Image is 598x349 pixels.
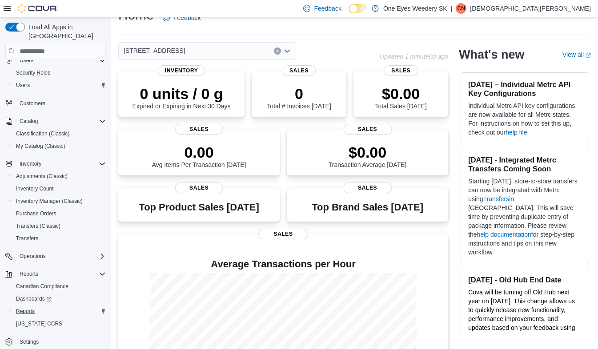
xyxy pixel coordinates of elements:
[284,48,291,55] button: Open list of options
[459,48,524,62] h2: What's new
[20,57,33,64] span: Users
[451,3,453,14] p: |
[16,82,30,89] span: Users
[468,275,582,284] h3: [DATE] - Old Hub End Date
[16,55,37,66] button: Users
[9,305,109,317] button: Reports
[9,67,109,79] button: Security Roles
[16,336,106,347] span: Settings
[12,306,106,317] span: Reports
[9,220,109,232] button: Transfers (Classic)
[125,259,441,270] h4: Average Transactions per Hour
[258,229,308,239] span: Sales
[16,185,54,192] span: Inventory Count
[16,55,106,66] span: Users
[2,115,109,127] button: Catalog
[16,130,70,137] span: Classification (Classic)
[314,4,341,13] span: Feedback
[2,335,109,348] button: Settings
[267,85,331,110] div: Total # Invoices [DATE]
[12,208,60,219] a: Purchase Orders
[139,202,259,213] h3: Top Product Sales [DATE]
[380,53,448,60] p: Updated 1 minute(s) ago
[16,69,50,76] span: Security Roles
[20,118,38,125] span: Catalog
[12,318,106,329] span: Washington CCRS
[12,233,106,244] span: Transfers
[282,65,316,76] span: Sales
[329,143,407,161] p: $0.00
[16,269,106,279] span: Reports
[159,9,204,27] a: Feedback
[274,48,281,55] button: Clear input
[16,143,65,150] span: My Catalog (Classic)
[12,128,73,139] a: Classification (Classic)
[18,4,58,13] img: Cova
[16,222,60,230] span: Transfers (Classic)
[12,306,38,317] a: Reports
[16,269,42,279] button: Reports
[20,100,45,107] span: Customers
[12,183,57,194] a: Inventory Count
[16,159,45,169] button: Inventory
[152,143,246,168] div: Avg Items Per Transaction [DATE]
[175,182,223,193] span: Sales
[12,221,106,231] span: Transfers (Classic)
[9,170,109,182] button: Adjustments (Classic)
[16,295,52,302] span: Dashboards
[343,182,392,193] span: Sales
[132,85,231,110] div: Expired or Expiring in Next 30 Days
[16,98,106,109] span: Customers
[16,198,83,205] span: Inventory Manager (Classic)
[506,129,527,136] a: help file
[16,251,49,262] button: Operations
[9,79,109,91] button: Users
[20,270,38,278] span: Reports
[20,253,46,260] span: Operations
[16,308,35,315] span: Reports
[468,80,582,98] h3: [DATE] – Individual Metrc API Key Configurations
[349,4,367,13] input: Dark Mode
[25,23,106,40] span: Load All Apps in [GEOGRAPHIC_DATA]
[329,143,407,168] div: Transaction Average [DATE]
[12,67,106,78] span: Security Roles
[267,85,331,103] p: 0
[16,337,42,347] a: Settings
[12,196,86,206] a: Inventory Manager (Classic)
[12,80,33,91] a: Users
[173,13,201,22] span: Feedback
[12,318,66,329] a: [US_STATE] CCRS
[12,293,106,304] span: Dashboards
[458,3,465,14] span: CN
[477,231,531,238] a: help documentation
[9,127,109,140] button: Classification (Classic)
[12,171,106,182] span: Adjustments (Classic)
[375,85,426,103] p: $0.00
[16,320,62,327] span: [US_STATE] CCRS
[12,141,69,151] a: My Catalog (Classic)
[470,3,591,14] p: [DEMOGRAPHIC_DATA][PERSON_NAME]
[152,143,246,161] p: 0.00
[343,124,392,135] span: Sales
[12,233,42,244] a: Transfers
[16,210,56,217] span: Purchase Orders
[12,281,72,292] a: Canadian Compliance
[16,173,68,180] span: Adjustments (Classic)
[9,182,109,195] button: Inventory Count
[483,195,510,202] a: Transfers
[562,51,591,58] a: View allExternal link
[2,250,109,262] button: Operations
[468,101,582,137] p: Individual Metrc API key configurations are now available for all Metrc states. For instructions ...
[2,268,109,280] button: Reports
[456,3,466,14] div: Christian Nedjelski
[12,128,106,139] span: Classification (Classic)
[468,177,582,257] p: Starting [DATE], store-to-store transfers can now be integrated with Metrc using in [GEOGRAPHIC_D...
[2,158,109,170] button: Inventory
[12,208,106,219] span: Purchase Orders
[16,116,106,127] span: Catalog
[9,232,109,245] button: Transfers
[468,155,582,173] h3: [DATE] - Integrated Metrc Transfers Coming Soon
[20,160,41,167] span: Inventory
[12,67,54,78] a: Security Roles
